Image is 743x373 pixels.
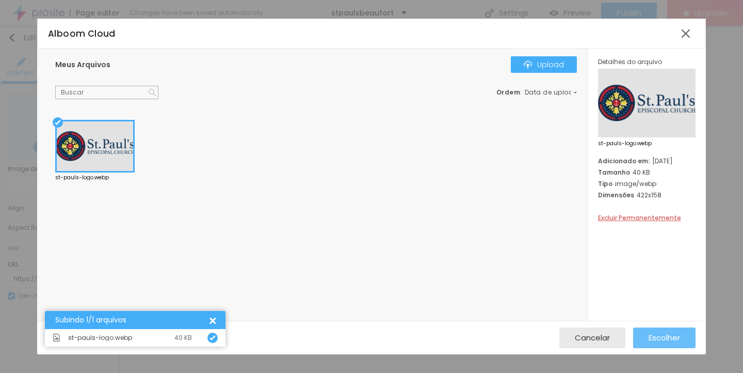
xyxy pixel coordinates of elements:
[524,60,532,69] img: Icone
[598,168,696,177] div: 40 KB
[598,179,696,188] div: image/webp
[149,89,156,96] img: Icone
[68,335,132,341] span: st-pauls-logo.webp
[598,168,630,177] span: Tamanho
[598,157,696,165] div: [DATE]
[559,328,625,348] button: Cancelar
[209,335,216,341] img: Icone
[598,57,662,66] span: Detalhes do arquivo
[598,213,681,222] span: Excluir Permanentemente
[55,175,135,180] div: st-pauls-logo.webp
[598,179,612,188] span: Tipo
[575,333,610,342] span: Cancelar
[598,141,696,146] span: st-pauls-logo.webp
[174,335,192,341] div: 40 KB
[496,89,577,96] div: :
[524,60,564,69] div: Upload
[598,191,634,199] span: Dimensões
[598,157,650,165] span: Adicionado em:
[55,86,158,99] input: Buscar
[525,89,578,96] span: Data de upload
[633,328,696,348] button: Escolher
[53,334,60,341] img: Icone
[649,333,680,342] span: Escolher
[598,191,696,199] div: 422x158
[496,88,521,97] span: Ordem
[55,316,207,324] div: Subindo 1/1 arquivos
[511,56,577,73] button: IconeUpload
[48,27,116,40] span: Alboom Cloud
[55,59,110,70] span: Meus Arquivos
